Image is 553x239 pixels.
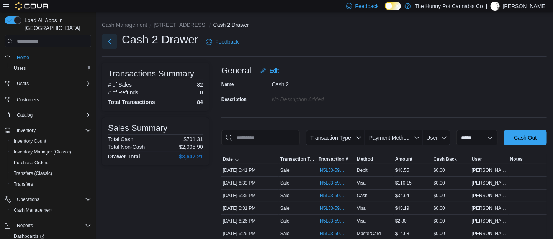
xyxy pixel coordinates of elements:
button: Transaction Type [279,155,317,164]
button: Next [102,34,117,49]
div: [DATE] 6:39 PM [221,178,279,188]
button: Transfers [8,179,94,190]
span: Transaction Type [310,135,351,141]
a: Users [11,64,29,73]
a: Transfers (Classic) [11,169,55,178]
a: Home [14,53,32,62]
span: Cash Back [434,156,457,162]
div: [DATE] 6:26 PM [221,229,279,238]
span: Reports [14,221,91,230]
button: IN5LJ3-5963442 [319,204,354,213]
span: Purchase Orders [14,160,49,166]
img: Cova [15,2,49,10]
p: Sale [280,231,290,237]
h3: Transactions Summary [108,69,194,78]
p: $2,905.90 [179,144,203,150]
a: Customers [14,95,42,104]
span: Transaction # [319,156,348,162]
span: Inventory Count [14,138,46,144]
p: [PERSON_NAME] [503,2,547,11]
span: Load All Apps in [GEOGRAPHIC_DATA] [21,16,91,32]
label: Name [221,81,234,87]
h3: General [221,66,251,75]
span: Debit [357,167,368,173]
span: IN5LJ3-5963386 [319,218,346,224]
h6: Total Cash [108,136,133,142]
div: [DATE] 6:41 PM [221,166,279,175]
span: Inventory Manager (Classic) [14,149,71,155]
p: Sale [280,193,290,199]
button: IN5LJ3-5963574 [319,166,354,175]
button: Users [14,79,32,88]
span: Visa [357,180,366,186]
span: Edit [270,67,279,74]
div: No Description added [272,93,375,102]
span: User [427,135,438,141]
button: User [470,155,509,164]
div: [DATE] 6:35 PM [221,191,279,200]
nav: An example of EuiBreadcrumbs [102,21,547,30]
div: $0.00 [432,191,470,200]
span: Method [357,156,373,162]
span: Amount [395,156,412,162]
h4: 84 [197,99,203,105]
button: Home [2,52,94,63]
span: User [472,156,482,162]
span: Customers [17,97,39,103]
button: Transaction # [317,155,355,164]
button: Reports [2,220,94,231]
p: $701.31 [183,136,203,142]
span: Cash Management [11,206,91,215]
span: $14.68 [395,231,409,237]
button: User [423,130,450,145]
div: $0.00 [432,216,470,226]
span: Visa [357,218,366,224]
span: Transaction Type [280,156,316,162]
span: Visa [357,205,366,211]
div: Marcus Lautenbach [491,2,500,11]
span: Users [11,64,91,73]
p: Sale [280,167,290,173]
button: Users [8,63,94,74]
span: IN5LJ3-5963574 [319,167,346,173]
p: 82 [197,82,203,88]
span: Home [14,53,91,62]
h3: Sales Summary [108,124,167,133]
button: Cash 2 Drawer [213,22,249,28]
span: $34.94 [395,193,409,199]
p: Sale [280,180,290,186]
button: Transfers (Classic) [8,168,94,179]
span: Transfers (Classic) [14,170,52,176]
span: IN5LJ3-5963442 [319,205,346,211]
a: Feedback [203,34,242,49]
button: Notes [509,155,547,164]
button: Transaction Type [306,130,365,145]
div: Cash 2 [272,78,375,87]
span: [PERSON_NAME] [472,180,507,186]
button: [STREET_ADDRESS] [154,22,206,28]
p: Sale [280,205,290,211]
a: Purchase Orders [11,158,52,167]
button: Customers [2,94,94,105]
input: This is a search bar. As you type, the results lower in the page will automatically filter. [221,130,300,145]
span: Cash Management [14,207,52,213]
input: Dark Mode [385,2,401,10]
button: IN5LJ3-5963491 [319,191,354,200]
button: Catalog [14,110,36,120]
button: Inventory Manager (Classic) [8,147,94,157]
span: MasterCard [357,231,381,237]
span: [PERSON_NAME] [472,218,507,224]
button: Inventory [14,126,39,135]
span: Users [14,65,26,71]
span: Transfers [11,180,91,189]
button: Operations [2,194,94,205]
button: Inventory Count [8,136,94,147]
span: [PERSON_NAME] [472,231,507,237]
p: 0 [200,89,203,96]
h4: $3,607.21 [179,153,203,160]
h6: Total Non-Cash [108,144,145,150]
span: Inventory Manager (Classic) [11,147,91,157]
button: Reports [14,221,36,230]
span: [PERSON_NAME] [472,193,507,199]
button: Operations [14,195,43,204]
